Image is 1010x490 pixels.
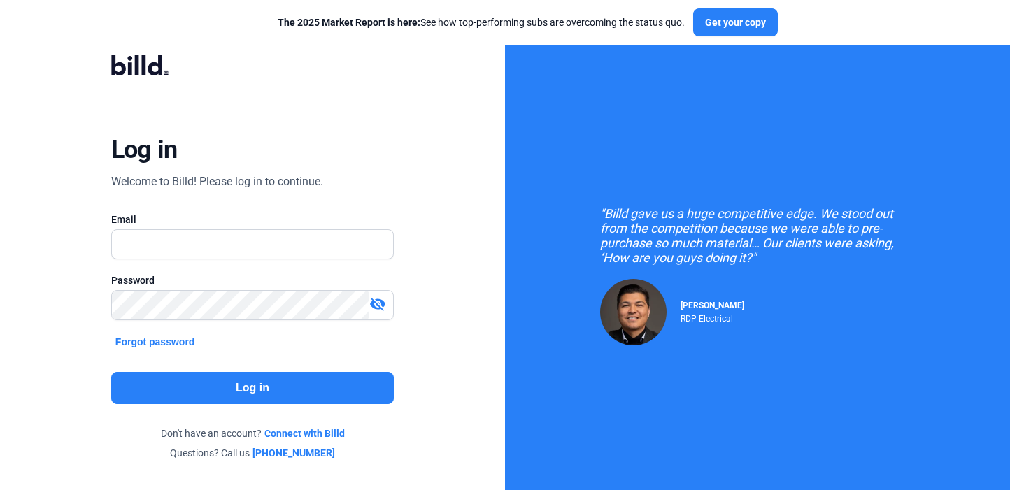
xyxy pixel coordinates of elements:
div: Welcome to Billd! Please log in to continue. [111,173,323,190]
span: The 2025 Market Report is here: [278,17,420,28]
mat-icon: visibility_off [369,296,386,312]
div: Email [111,212,394,226]
div: Don't have an account? [111,426,394,440]
button: Get your copy [693,8,778,36]
div: Questions? Call us [111,446,394,460]
a: Connect with Billd [264,426,345,440]
img: Raul Pacheco [600,279,667,345]
a: [PHONE_NUMBER] [252,446,335,460]
div: "Billd gave us a huge competitive edge. We stood out from the competition because we were able to... [600,206,915,265]
div: Log in [111,134,178,165]
button: Forgot password [111,334,199,350]
div: Password [111,273,394,287]
span: [PERSON_NAME] [681,301,744,310]
div: RDP Electrical [681,310,744,324]
div: See how top-performing subs are overcoming the status quo. [278,15,685,29]
button: Log in [111,372,394,404]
